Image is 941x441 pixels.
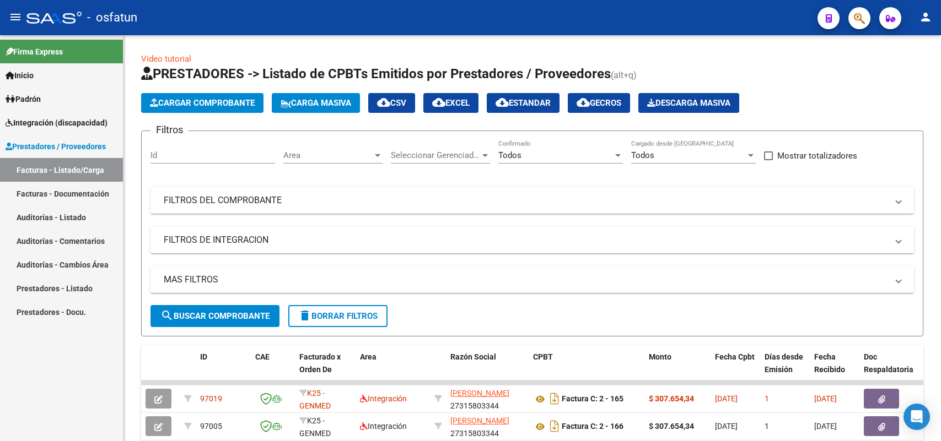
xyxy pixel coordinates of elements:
h3: Filtros [150,122,189,138]
span: [DATE] [814,422,837,431]
span: CAE [255,352,270,361]
datatable-header-cell: ID [196,345,251,394]
span: Descarga Masiva [647,98,730,108]
i: Descargar documento [547,417,562,435]
button: EXCEL [423,93,478,113]
span: Facturado x Orden De [299,352,341,374]
button: Cargar Comprobante [141,93,264,113]
button: CSV [368,93,415,113]
span: K25 - GENMED [299,416,331,438]
mat-expansion-panel-header: FILTROS DE INTEGRACION [150,227,914,253]
span: 1 [765,394,769,403]
span: Razón Social [450,352,496,361]
datatable-header-cell: Fecha Cpbt [711,345,760,394]
span: [PERSON_NAME] [450,389,509,398]
mat-icon: menu [9,10,22,24]
span: - osfatun [87,6,137,30]
span: Area [360,352,377,361]
span: Todos [498,150,521,160]
span: 97005 [200,422,222,431]
span: [DATE] [715,394,738,403]
span: Estandar [496,98,551,108]
button: Borrar Filtros [288,305,388,327]
mat-panel-title: MAS FILTROS [164,274,888,286]
span: Borrar Filtros [298,311,378,321]
span: Buscar Comprobante [160,311,270,321]
mat-expansion-panel-header: MAS FILTROS [150,266,914,293]
div: 27315803344 [450,415,524,438]
span: Integración (discapacidad) [6,117,107,129]
mat-expansion-panel-header: FILTROS DEL COMPROBANTE [150,187,914,214]
button: Descarga Masiva [638,93,739,113]
span: Prestadores / Proveedores [6,140,106,153]
button: Estandar [487,93,560,113]
datatable-header-cell: Monto [644,345,711,394]
strong: $ 307.654,34 [649,394,694,403]
span: [DATE] [814,394,837,403]
datatable-header-cell: Días desde Emisión [760,345,810,394]
mat-icon: person [919,10,932,24]
span: Monto [649,352,671,361]
mat-icon: cloud_download [377,96,390,109]
span: Carga Masiva [281,98,351,108]
span: Seleccionar Gerenciador [391,150,480,160]
datatable-header-cell: CAE [251,345,295,394]
datatable-header-cell: Fecha Recibido [810,345,859,394]
span: Cargar Comprobante [150,98,255,108]
i: Descargar documento [547,390,562,407]
button: Carga Masiva [272,93,360,113]
a: Video tutorial [141,54,191,64]
div: Open Intercom Messenger [904,404,930,430]
span: EXCEL [432,98,470,108]
button: Gecros [568,93,630,113]
mat-icon: cloud_download [577,96,590,109]
span: Inicio [6,69,34,81]
span: Area [283,150,373,160]
mat-icon: delete [298,309,311,322]
strong: $ 307.654,34 [649,422,694,431]
span: PRESTADORES -> Listado de CPBTs Emitidos por Prestadores / Proveedores [141,66,611,81]
span: [DATE] [715,422,738,431]
button: Buscar Comprobante [150,305,279,327]
strong: Factura C: 2 - 166 [562,422,623,431]
span: (alt+q) [611,70,637,80]
datatable-header-cell: Razón Social [446,345,529,394]
span: Todos [631,150,654,160]
span: Doc Respaldatoria [864,352,913,374]
span: Integración [360,394,407,403]
span: Integración [360,422,407,431]
span: CSV [377,98,406,108]
span: ID [200,352,207,361]
span: Días desde Emisión [765,352,803,374]
span: [PERSON_NAME] [450,416,509,425]
mat-panel-title: FILTROS DEL COMPROBANTE [164,194,888,206]
datatable-header-cell: Doc Respaldatoria [859,345,926,394]
app-download-masive: Descarga masiva de comprobantes (adjuntos) [638,93,739,113]
span: Padrón [6,93,41,105]
span: K25 - GENMED [299,389,331,410]
span: Mostrar totalizadores [777,149,857,162]
span: Fecha Recibido [814,352,845,374]
span: Gecros [577,98,621,108]
mat-icon: search [160,309,174,322]
span: Firma Express [6,46,63,58]
datatable-header-cell: Area [356,345,430,394]
span: Fecha Cpbt [715,352,755,361]
strong: Factura C: 2 - 165 [562,395,623,404]
datatable-header-cell: CPBT [529,345,644,394]
span: 1 [765,422,769,431]
mat-icon: cloud_download [496,96,509,109]
datatable-header-cell: Facturado x Orden De [295,345,356,394]
span: CPBT [533,352,553,361]
mat-icon: cloud_download [432,96,445,109]
div: 27315803344 [450,387,524,410]
mat-panel-title: FILTROS DE INTEGRACION [164,234,888,246]
span: 97019 [200,394,222,403]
